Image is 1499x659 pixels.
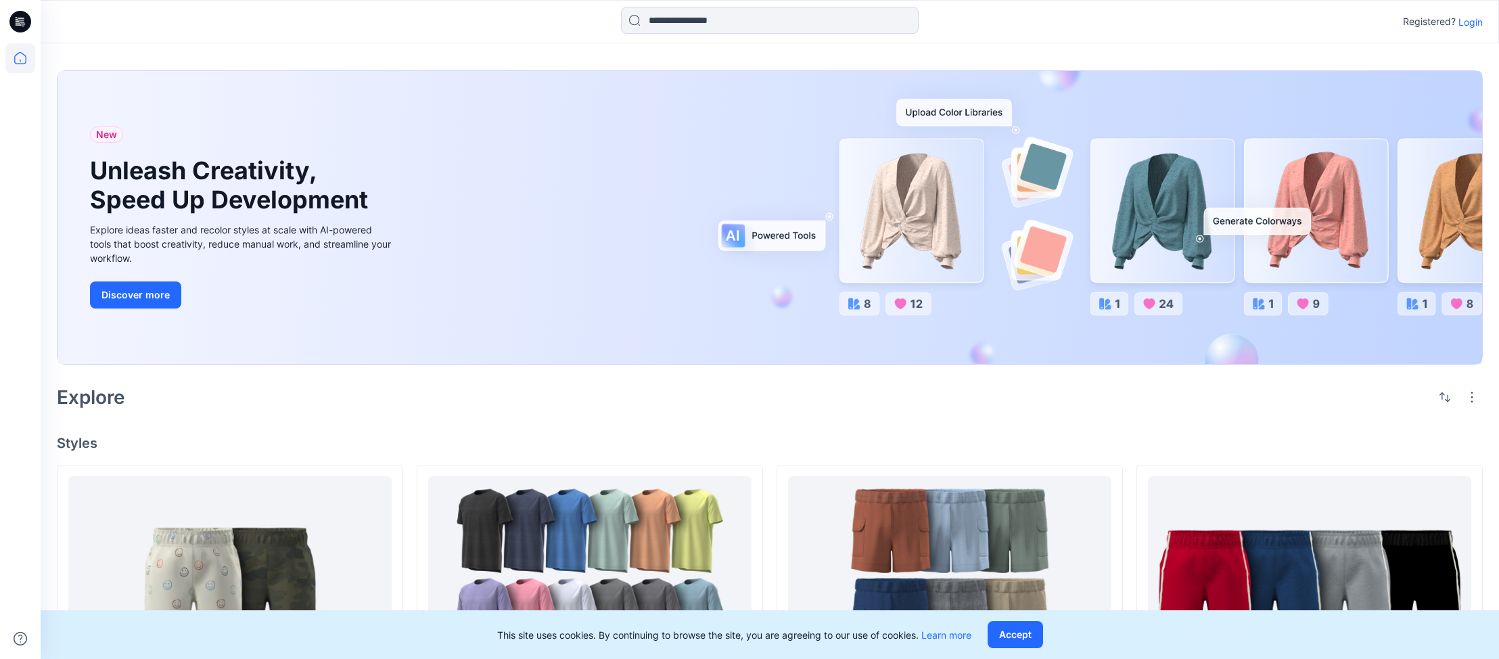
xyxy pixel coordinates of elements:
a: Learn more [921,629,971,641]
h4: Styles [57,435,1483,451]
h2: Explore [57,386,125,408]
button: Discover more [90,281,181,309]
a: Discover more [90,281,394,309]
button: Accept [988,621,1043,648]
span: New [96,127,117,143]
div: Explore ideas faster and recolor styles at scale with AI-powered tools that boost creativity, red... [90,223,394,265]
h1: Unleash Creativity, Speed Up Development [90,156,374,214]
p: Registered? [1403,14,1456,30]
p: This site uses cookies. By continuing to browse the site, you are agreeing to our use of cookies. [497,628,971,642]
p: Login [1458,15,1483,29]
